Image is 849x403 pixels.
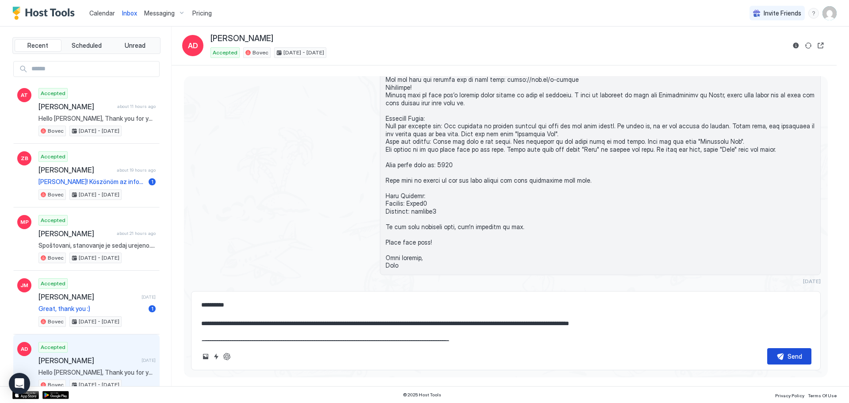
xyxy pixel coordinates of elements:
span: Pricing [192,9,212,17]
span: Inbox [122,9,137,17]
span: 1 [151,305,153,312]
button: Unread [111,39,158,52]
span: Bovec [48,191,64,199]
span: Bovec [252,49,268,57]
button: Upload image [200,351,211,362]
span: Accepted [41,89,65,97]
span: Unread [125,42,145,50]
input: Input Field [28,61,159,77]
span: Hello [PERSON_NAME], Thank you for your reservation. I will send you all the details a few days b... [38,368,156,376]
span: © 2025 Host Tools [403,392,441,398]
span: Accepted [213,49,237,57]
div: Send [788,352,802,361]
span: Terms Of Use [808,393,837,398]
span: JM [20,281,28,289]
div: Open Intercom Messenger [9,373,30,394]
button: Send [767,348,811,365]
span: Spoštovani, stanovanje je sedaj urejeno. Hvala za potrpljenje in se opravičujem za nevšečnost. Le... [38,242,156,249]
span: about 19 hours ago [117,167,156,173]
a: Google Play Store [42,391,69,399]
span: Accepted [41,153,65,161]
span: [PERSON_NAME] [38,165,113,174]
span: Scheduled [72,42,102,50]
span: Invite Friends [764,9,801,17]
span: 1 [151,178,153,185]
span: [PERSON_NAME] [38,229,113,238]
span: Bovec [48,381,64,389]
a: Host Tools Logo [12,7,79,20]
span: [PERSON_NAME] [38,356,138,365]
span: Bovec [48,127,64,135]
span: about 21 hours ago [117,230,156,236]
span: Accepted [41,216,65,224]
span: [DATE] - [DATE] [283,49,324,57]
button: Scheduled [63,39,110,52]
button: Open reservation [815,40,826,51]
span: AD [188,40,198,51]
span: Messaging [144,9,175,17]
span: Bovec [48,254,64,262]
span: about 11 hours ago [117,104,156,109]
a: Terms Of Use [808,390,837,399]
span: [DATE] - [DATE] [79,127,119,135]
span: Privacy Policy [775,393,804,398]
button: ChatGPT Auto Reply [222,351,232,362]
a: App Store [12,391,39,399]
span: [DATE] [141,294,156,300]
span: [PERSON_NAME] [210,34,273,44]
span: ZB [21,154,28,162]
span: [PERSON_NAME]! Köszönöm az információkat. A rendszám: SKZ582 [PERSON_NAME] [38,178,145,186]
a: Calendar [89,8,115,18]
a: Privacy Policy [775,390,804,399]
span: Calendar [89,9,115,17]
span: Great, thank you :) [38,305,145,313]
span: AT [21,91,28,99]
span: Recent [27,42,48,50]
button: Quick reply [211,351,222,362]
div: tab-group [12,37,161,54]
span: [DATE] - [DATE] [79,254,119,262]
span: Hello [PERSON_NAME], Thank you for your reservation. I will send you all the details a few days b... [38,115,156,123]
button: Recent [15,39,61,52]
span: Accepted [41,280,65,288]
span: [PERSON_NAME] [38,292,138,301]
span: MP [20,218,29,226]
span: Bovec [48,318,64,326]
span: [PERSON_NAME] [38,102,114,111]
div: User profile [822,6,837,20]
div: menu [808,8,819,19]
span: [DATE] [141,357,156,363]
button: Reservation information [791,40,801,51]
span: [DATE] [803,278,821,284]
span: AD [21,345,28,353]
a: Inbox [122,8,137,18]
button: Sync reservation [803,40,814,51]
span: [DATE] - [DATE] [79,191,119,199]
span: [DATE] - [DATE] [79,318,119,326]
span: [DATE] - [DATE] [79,381,119,389]
span: Accepted [41,343,65,351]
